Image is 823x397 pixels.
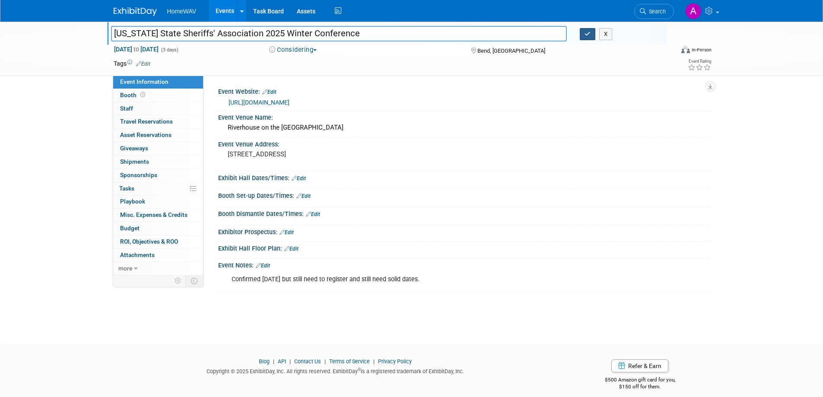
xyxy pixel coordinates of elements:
span: to [132,46,140,53]
img: Amanda Jasper [685,3,702,19]
button: X [599,28,613,40]
a: API [278,358,286,365]
span: [DATE] [DATE] [114,45,159,53]
div: Copyright © 2025 ExhibitDay, Inc. All rights reserved. ExhibitDay is a registered trademark of Ex... [114,365,558,375]
sup: ® [358,367,361,372]
td: Personalize Event Tab Strip [171,275,186,286]
a: Tasks [113,182,203,195]
a: Shipments [113,156,203,168]
div: $150 off for them. [570,383,710,391]
span: Bend, [GEOGRAPHIC_DATA] [477,48,545,54]
div: Booth Dismantle Dates/Times: [218,207,710,219]
span: Travel Reservations [120,118,173,125]
td: Toggle Event Tabs [185,275,203,286]
div: Event Notes: [218,259,710,270]
a: Edit [306,211,320,217]
a: Budget [113,222,203,235]
div: Booth Set-up Dates/Times: [218,189,710,200]
a: Refer & Earn [611,359,668,372]
a: Asset Reservations [113,129,203,142]
span: Event Information [120,78,168,85]
a: Edit [292,175,306,181]
a: more [113,262,203,275]
div: Event Venue Name: [218,111,710,122]
span: Sponsorships [120,172,157,178]
a: Event Information [113,76,203,89]
a: Attachments [113,249,203,262]
span: Budget [120,225,140,232]
a: Edit [284,246,299,252]
img: ExhibitDay [114,7,157,16]
pre: [STREET_ADDRESS] [228,150,413,158]
span: | [322,358,328,365]
div: Event Rating [688,59,711,64]
a: Search [634,4,674,19]
span: more [118,265,132,272]
a: Blog [259,358,270,365]
a: Contact Us [294,358,321,365]
td: Tags [114,59,150,68]
a: [URL][DOMAIN_NAME] [229,99,289,106]
span: Tasks [119,185,134,192]
span: Misc. Expenses & Credits [120,211,187,218]
a: Edit [256,263,270,269]
span: Booth not reserved yet [139,92,147,98]
span: Search [646,8,666,15]
a: Giveaways [113,142,203,155]
div: Event Website: [218,85,710,96]
a: Edit [262,89,276,95]
button: Considering [266,45,320,54]
a: Edit [280,229,294,235]
a: Playbook [113,195,203,208]
div: Event Format [623,45,712,58]
a: Edit [296,193,311,199]
span: | [371,358,377,365]
div: Event Venue Address: [218,138,710,149]
span: Shipments [120,158,149,165]
span: Booth [120,92,147,98]
img: Format-Inperson.png [681,46,690,53]
span: HomeWAV [167,8,197,15]
a: Privacy Policy [378,358,412,365]
div: Riverhouse on the [GEOGRAPHIC_DATA] [225,121,703,134]
span: Asset Reservations [120,131,172,138]
a: Staff [113,102,203,115]
span: ROI, Objectives & ROO [120,238,178,245]
span: Giveaways [120,145,148,152]
span: Attachments [120,251,155,258]
span: | [287,358,293,365]
span: Playbook [120,198,145,205]
div: In-Person [691,47,712,53]
div: Exhibit Hall Dates/Times: [218,172,710,183]
div: $500 Amazon gift card for you, [570,371,710,391]
a: Sponsorships [113,169,203,182]
div: Confirmed [DATE] but still need to register and still need solid dates. [226,271,615,288]
a: Booth [113,89,203,102]
a: Terms of Service [329,358,370,365]
span: | [271,358,276,365]
a: Travel Reservations [113,115,203,128]
a: ROI, Objectives & ROO [113,235,203,248]
a: Misc. Expenses & Credits [113,209,203,222]
span: (3 days) [160,47,178,53]
div: Exhibit Hall Floor Plan: [218,242,710,253]
div: Exhibitor Prospectus: [218,225,710,237]
span: Staff [120,105,133,112]
a: Edit [136,61,150,67]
